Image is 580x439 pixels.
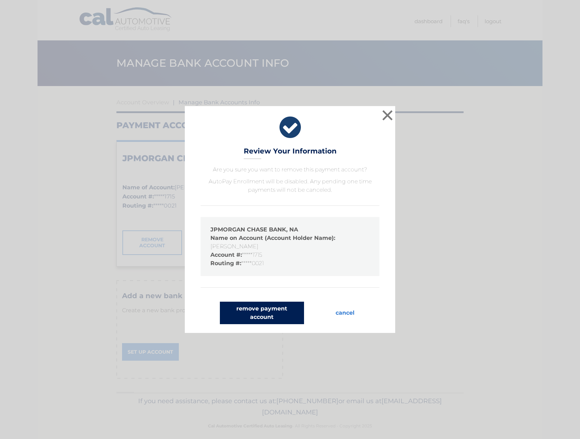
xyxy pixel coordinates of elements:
li: [PERSON_NAME] [210,234,370,251]
button: remove payment account [220,302,304,324]
button: × [380,108,394,122]
strong: Account #: [210,251,242,258]
button: cancel [330,302,360,324]
strong: Routing #: [210,260,241,267]
p: Are you sure you want to remove this payment account? [201,165,379,174]
strong: Name on Account (Account Holder Name): [210,235,335,241]
p: AutoPay Enrollment will be disabled. Any pending one time payments will not be canceled. [201,177,379,194]
strong: JPMORGAN CHASE BANK, NA [210,226,298,233]
h3: Review Your Information [244,147,337,159]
